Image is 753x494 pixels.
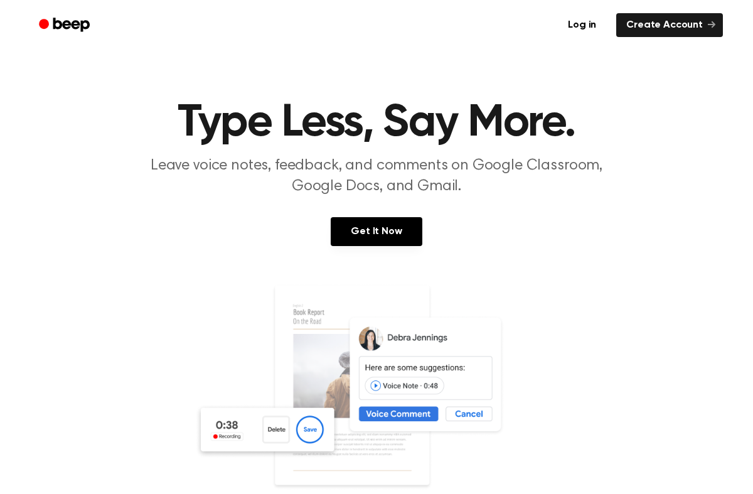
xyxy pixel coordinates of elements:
[136,156,617,197] p: Leave voice notes, feedback, and comments on Google Classroom, Google Docs, and Gmail.
[30,13,101,38] a: Beep
[616,13,723,37] a: Create Account
[555,11,609,40] a: Log in
[331,217,422,246] a: Get It Now
[55,100,698,146] h1: Type Less, Say More.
